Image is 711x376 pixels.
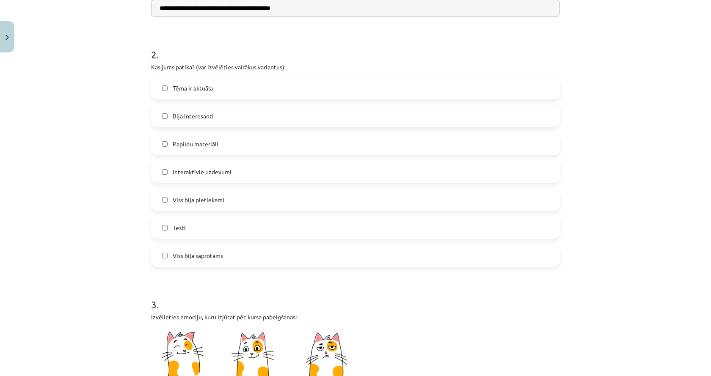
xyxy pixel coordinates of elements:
h1: 3 . [151,284,560,310]
input: Bija interesanti [162,113,168,119]
input: Papildu materiāli [162,141,168,147]
input: Viss bija saprotams [162,253,168,258]
h1: 2 . [151,34,560,60]
span: Viss bija saprotams [173,251,223,260]
span: Interaktīvie uzdevumi [173,167,231,176]
input: Interaktīvie uzdevumi [162,169,168,175]
p: Izvēlieties emociju, kuru izjūtat pēc kursa pabeigšanas: [151,313,560,321]
span: Testi [173,223,186,232]
span: Viss bija pietiekami [173,195,224,204]
input: Viss bija pietiekami [162,197,168,203]
input: Tēma ir aktuāla [162,85,168,91]
span: Papildu materiāli [173,140,218,148]
span: Bija interesanti [173,112,214,121]
span: Tēma ir aktuāla [173,84,213,93]
img: icon-close-lesson-0947bae3869378f0d4975bcd49f059093ad1ed9edebbc8119c70593378902aed.svg [6,35,9,40]
input: Testi [162,225,168,231]
p: Kas jums patika? (var izvēlēties vairākus variantus) [151,63,560,71]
